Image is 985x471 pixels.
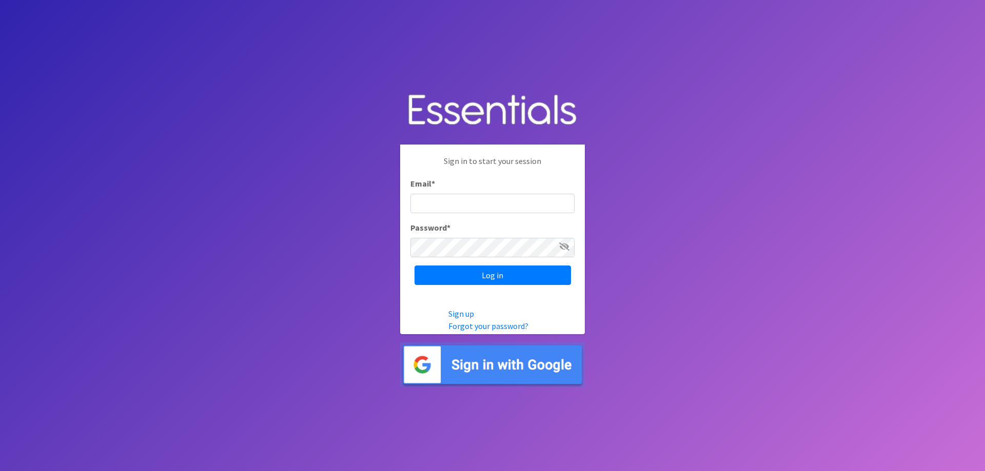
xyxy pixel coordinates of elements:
[415,265,571,285] input: Log in
[431,178,435,189] abbr: required
[447,222,450,233] abbr: required
[448,321,528,331] a: Forgot your password?
[410,221,450,234] label: Password
[400,342,585,387] img: Sign in with Google
[448,309,474,319] a: Sign up
[400,84,585,137] img: Human Essentials
[410,155,575,177] p: Sign in to start your session
[410,177,435,190] label: Email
